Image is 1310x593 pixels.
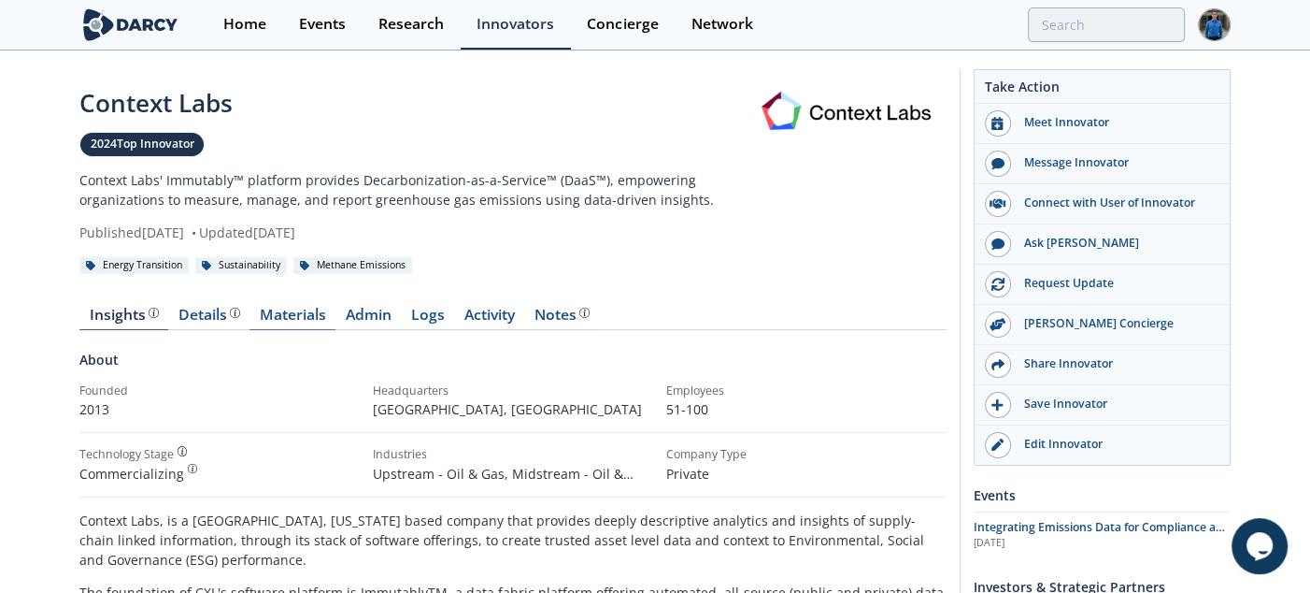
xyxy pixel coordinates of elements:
span: Private [666,465,709,483]
div: Technology Stage [79,446,174,463]
img: information.svg [149,308,159,318]
div: Energy Transition [79,257,189,274]
div: Share Innovator [1011,355,1220,372]
p: 51-100 [666,399,947,419]
div: Ask [PERSON_NAME] [1011,235,1220,252]
div: Published [DATE] Updated [DATE] [79,223,748,242]
p: Context Labs, is a [GEOGRAPHIC_DATA], [US_STATE] based company that provides deeply descriptive a... [79,511,947,570]
img: information.svg [178,446,188,456]
div: Methane Emissions [293,257,412,274]
div: Notes [534,308,590,323]
p: 2013 [79,399,360,419]
div: Innovators [477,17,554,32]
a: Logs [401,308,454,330]
img: Profile [1198,8,1231,41]
img: logo-wide.svg [79,8,181,41]
a: Edit Innovator [975,426,1230,465]
div: Sustainability [195,257,287,274]
p: [GEOGRAPHIC_DATA] , [GEOGRAPHIC_DATA] [373,399,653,419]
img: information.svg [230,308,240,318]
div: [PERSON_NAME] Concierge [1011,315,1220,332]
div: Context Labs [79,85,748,122]
div: Connect with User of Innovator [1011,195,1220,211]
a: Activity [454,308,524,330]
div: Details [178,308,240,323]
div: Save Innovator [1011,396,1220,412]
div: Headquarters [373,383,653,399]
div: About [79,350,947,383]
span: Integrating Emissions Data for Compliance and Operational Action [974,519,1231,552]
div: Events [974,479,1231,512]
a: Materials [249,308,335,330]
img: information.svg [188,464,198,474]
img: information.svg [579,308,590,318]
input: Advanced Search [1028,7,1185,42]
div: Request Update [1011,275,1220,292]
a: Notes [524,308,599,330]
a: Insights [79,308,168,330]
span: • [188,224,199,241]
div: Company Type [666,446,947,463]
a: Integrating Emissions Data for Compliance and Operational Action [DATE] [974,519,1231,551]
div: Meet Innovator [1011,114,1220,131]
span: Upstream - Oil & Gas, Midstream - Oil & Gas, Downstream - Oil & Gas [373,465,634,502]
div: Founded [79,383,360,399]
div: Industries [373,446,653,463]
div: Take Action [975,77,1230,104]
div: [DATE] [974,536,1231,551]
div: Research [378,17,444,32]
div: Home [223,17,266,32]
a: 2024Top Innovator [79,132,205,157]
div: Edit Innovator [1011,436,1220,453]
div: Commercializing [79,464,360,484]
div: Network [691,17,752,32]
div: Employees [666,383,947,399]
a: Admin [335,308,401,330]
p: Context Labs' Immutably™ platform provides Decarbonization-as-a-Service™ (DaaS™), empowering orga... [79,170,748,210]
a: Details [168,308,249,330]
div: Insights [90,308,159,323]
button: Save Innovator [975,385,1230,426]
div: Message Innovator [1011,154,1220,171]
div: Concierge [587,17,658,32]
iframe: chat widget [1232,518,1291,574]
div: Events [299,17,346,32]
